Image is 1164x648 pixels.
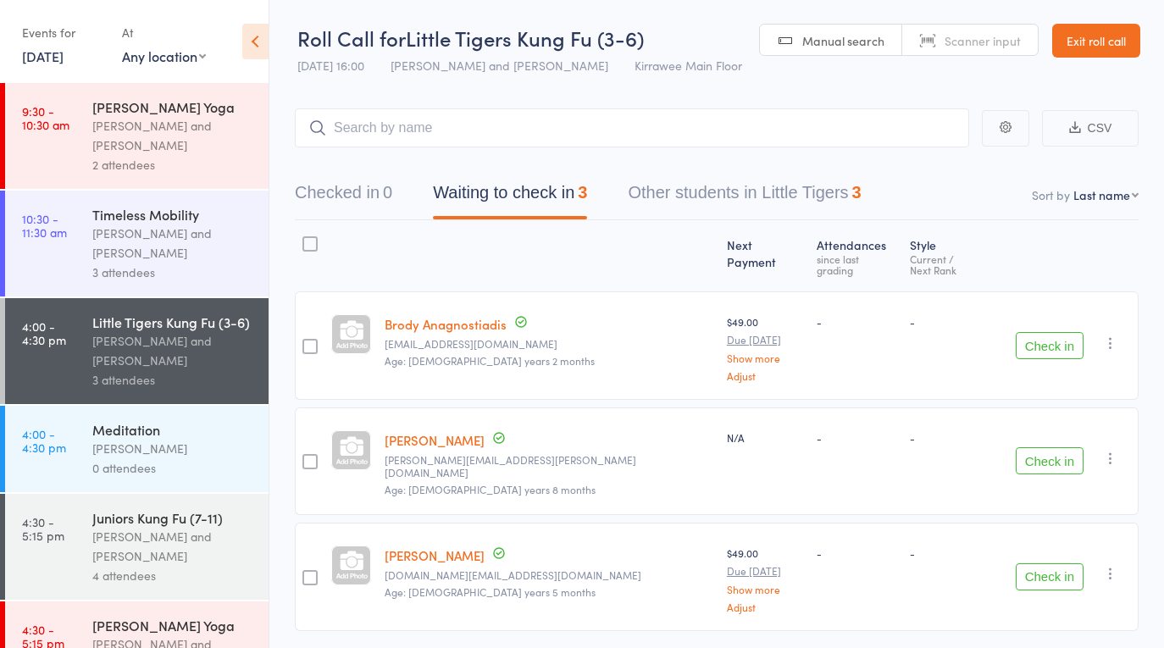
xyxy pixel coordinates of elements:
[1073,186,1130,203] div: Last name
[22,515,64,542] time: 4:30 - 5:15 pm
[22,319,66,346] time: 4:00 - 4:30 pm
[385,569,713,581] small: john.white.au@gmail.com
[910,546,1001,560] div: -
[945,32,1021,49] span: Scanner input
[92,331,254,370] div: [PERSON_NAME] and [PERSON_NAME]
[817,253,896,275] div: since last grading
[385,353,595,368] span: Age: [DEMOGRAPHIC_DATA] years 2 months
[727,370,803,381] a: Adjust
[92,527,254,566] div: [PERSON_NAME] and [PERSON_NAME]
[910,314,1001,329] div: -
[92,116,254,155] div: [PERSON_NAME] and [PERSON_NAME]
[1052,24,1140,58] a: Exit roll call
[385,584,596,599] span: Age: [DEMOGRAPHIC_DATA] years 5 months
[92,458,254,478] div: 0 attendees
[802,32,884,49] span: Manual search
[92,224,254,263] div: [PERSON_NAME] and [PERSON_NAME]
[22,47,64,65] a: [DATE]
[5,494,269,600] a: 4:30 -5:15 pmJuniors Kung Fu (7-11)[PERSON_NAME] and [PERSON_NAME]4 attendees
[122,47,206,65] div: Any location
[578,183,587,202] div: 3
[817,546,896,560] div: -
[385,454,713,479] small: kendall.bascetta@gmail.com
[910,430,1001,445] div: -
[817,314,896,329] div: -
[727,334,803,346] small: Due [DATE]
[385,482,596,496] span: Age: [DEMOGRAPHIC_DATA] years 8 months
[297,57,364,74] span: [DATE] 16:00
[720,228,810,284] div: Next Payment
[727,546,803,612] div: $49.00
[92,439,254,458] div: [PERSON_NAME]
[92,508,254,527] div: Juniors Kung Fu (7-11)
[92,205,254,224] div: Timeless Mobility
[433,174,587,219] button: Waiting to check in3
[297,24,406,52] span: Roll Call for
[1016,563,1084,590] button: Check in
[92,566,254,585] div: 4 attendees
[391,57,608,74] span: [PERSON_NAME] and [PERSON_NAME]
[22,19,105,47] div: Events for
[5,83,269,189] a: 9:30 -10:30 am[PERSON_NAME] Yoga[PERSON_NAME] and [PERSON_NAME]2 attendees
[628,174,861,219] button: Other students in Little Tigers3
[5,298,269,404] a: 4:00 -4:30 pmLittle Tigers Kung Fu (3-6)[PERSON_NAME] and [PERSON_NAME]3 attendees
[727,314,803,381] div: $49.00
[383,183,392,202] div: 0
[385,315,507,333] a: Brody Anagnostiadis
[727,430,803,445] div: N/A
[5,406,269,492] a: 4:00 -4:30 pmMeditation[PERSON_NAME]0 attendees
[92,313,254,331] div: Little Tigers Kung Fu (3-6)
[817,430,896,445] div: -
[122,19,206,47] div: At
[727,352,803,363] a: Show more
[385,338,713,350] small: Chanel.maric@hotmail.com
[295,174,392,219] button: Checked in0
[635,57,742,74] span: Kirrawee Main Floor
[910,253,1001,275] div: Current / Next Rank
[1042,110,1139,147] button: CSV
[22,212,67,239] time: 10:30 - 11:30 am
[22,104,69,131] time: 9:30 - 10:30 am
[385,546,485,564] a: [PERSON_NAME]
[1016,332,1084,359] button: Check in
[406,24,644,52] span: Little Tigers Kung Fu (3-6)
[92,263,254,282] div: 3 attendees
[92,97,254,116] div: [PERSON_NAME] Yoga
[92,420,254,439] div: Meditation
[727,565,803,577] small: Due [DATE]
[385,431,485,449] a: [PERSON_NAME]
[92,370,254,390] div: 3 attendees
[92,616,254,634] div: [PERSON_NAME] Yoga
[22,427,66,454] time: 4:00 - 4:30 pm
[727,601,803,612] a: Adjust
[903,228,1008,284] div: Style
[92,155,254,174] div: 2 attendees
[727,584,803,595] a: Show more
[1016,447,1084,474] button: Check in
[1032,186,1070,203] label: Sort by
[810,228,903,284] div: Atten­dances
[5,191,269,296] a: 10:30 -11:30 amTimeless Mobility[PERSON_NAME] and [PERSON_NAME]3 attendees
[852,183,862,202] div: 3
[295,108,969,147] input: Search by name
